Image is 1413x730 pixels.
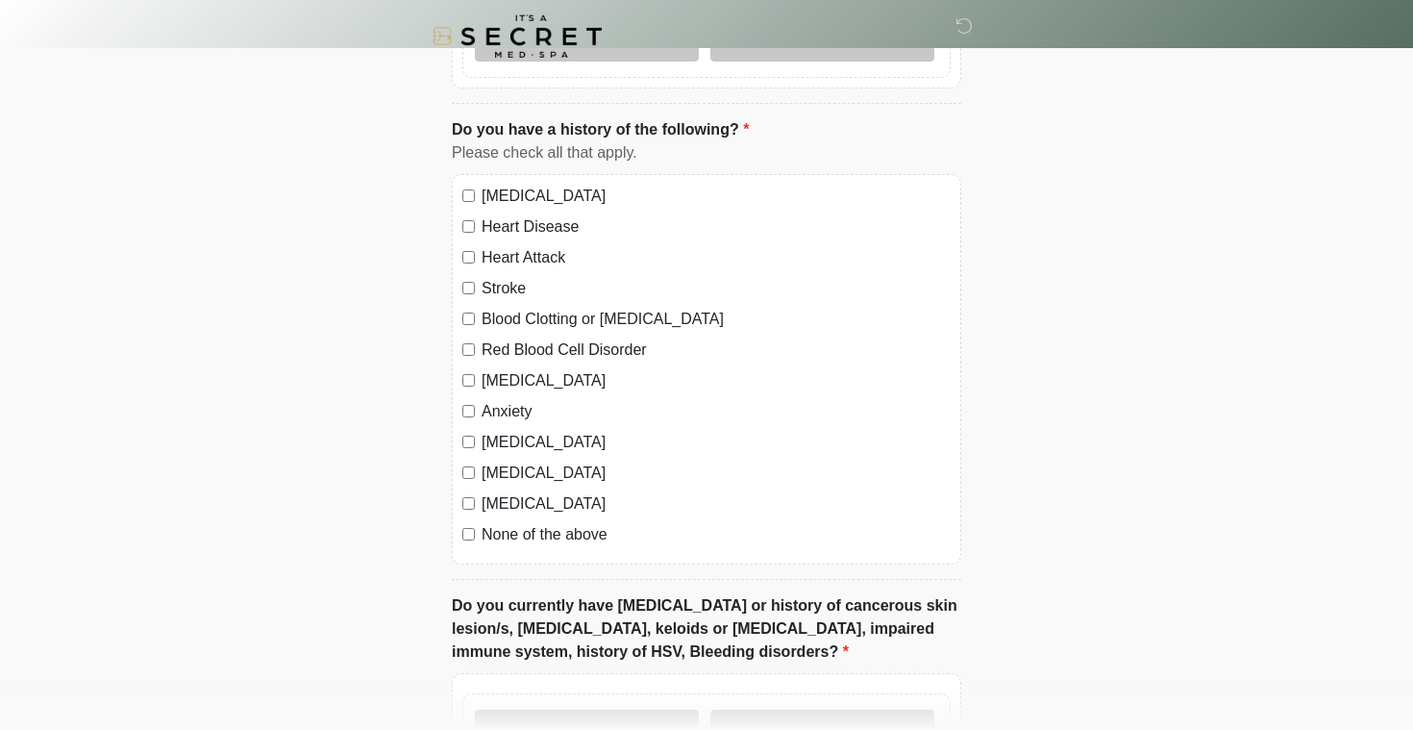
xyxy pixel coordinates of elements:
[452,141,961,164] div: Please check all that apply.
[482,215,951,239] label: Heart Disease
[462,497,475,510] input: [MEDICAL_DATA]
[482,492,951,516] label: [MEDICAL_DATA]
[482,185,951,208] label: [MEDICAL_DATA]
[482,246,951,269] label: Heart Attack
[462,405,475,417] input: Anxiety
[452,594,961,664] label: Do you currently have [MEDICAL_DATA] or history of cancerous skin lesion/s, [MEDICAL_DATA], keloi...
[482,462,951,485] label: [MEDICAL_DATA]
[462,374,475,387] input: [MEDICAL_DATA]
[452,118,749,141] label: Do you have a history of the following?
[462,189,475,202] input: [MEDICAL_DATA]
[462,220,475,233] input: Heart Disease
[462,528,475,541] input: None of the above
[433,14,602,58] img: It's A Secret Med Spa Logo
[462,436,475,448] input: [MEDICAL_DATA]
[482,308,951,331] label: Blood Clotting or [MEDICAL_DATA]
[482,523,951,546] label: None of the above
[462,282,475,294] input: Stroke
[482,431,951,454] label: [MEDICAL_DATA]
[482,339,951,362] label: Red Blood Cell Disorder
[482,369,951,392] label: [MEDICAL_DATA]
[462,466,475,479] input: [MEDICAL_DATA]
[462,251,475,264] input: Heart Attack
[462,343,475,356] input: Red Blood Cell Disorder
[482,400,951,423] label: Anxiety
[482,277,951,300] label: Stroke
[462,313,475,325] input: Blood Clotting or [MEDICAL_DATA]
